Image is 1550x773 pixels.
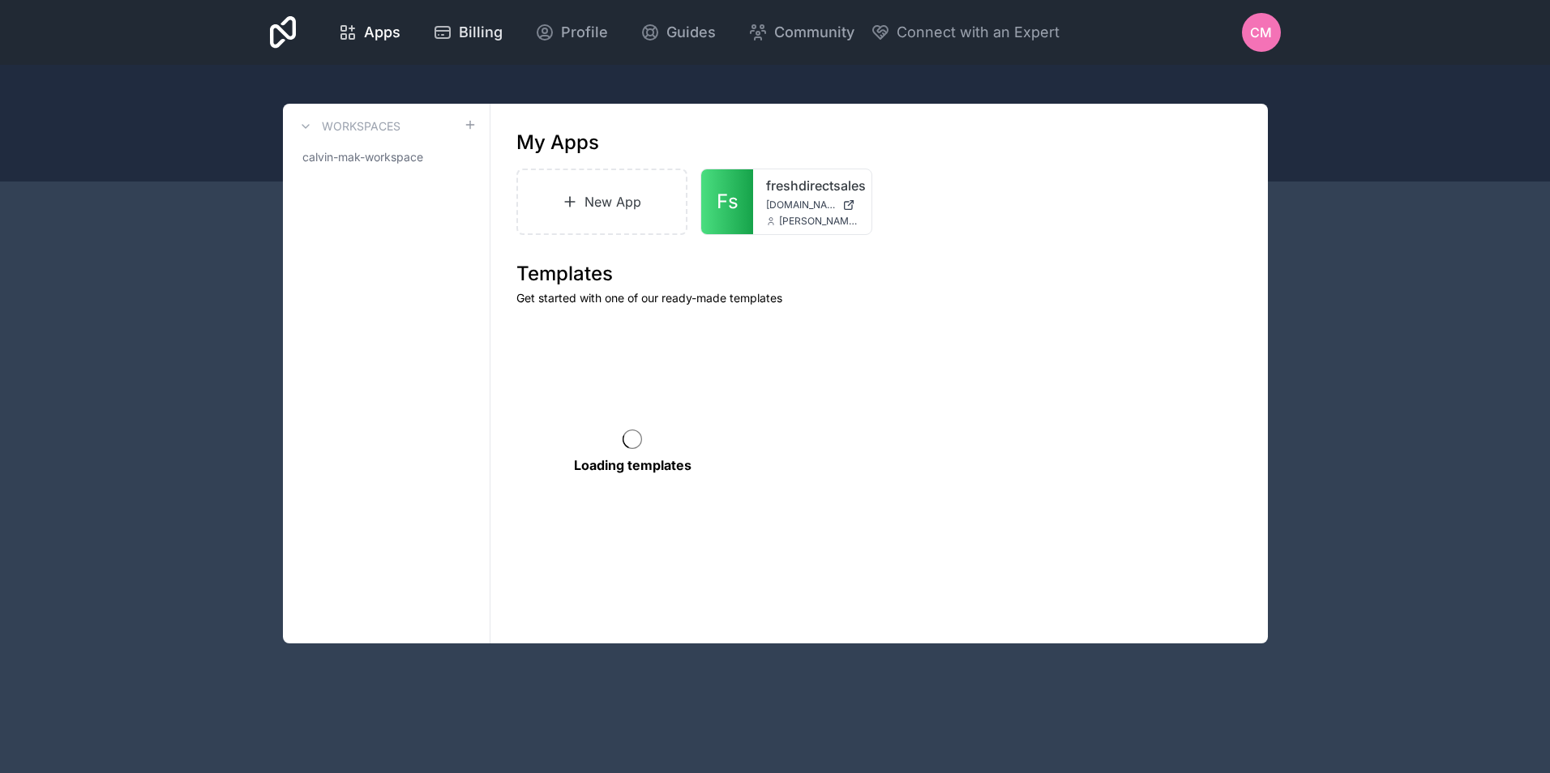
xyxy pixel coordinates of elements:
[459,21,503,44] span: Billing
[516,261,1242,287] h1: Templates
[735,15,867,50] a: Community
[666,21,716,44] span: Guides
[516,130,599,156] h1: My Apps
[766,176,858,195] a: freshdirectsales
[325,15,413,50] a: Apps
[871,21,1060,44] button: Connect with an Expert
[296,143,477,172] a: calvin-mak-workspace
[701,169,753,234] a: Fs
[322,118,400,135] h3: Workspaces
[522,15,621,50] a: Profile
[296,117,400,136] a: Workspaces
[627,15,729,50] a: Guides
[717,189,739,215] span: Fs
[779,215,858,228] span: [PERSON_NAME][EMAIL_ADDRESS][DOMAIN_NAME]
[897,21,1060,44] span: Connect with an Expert
[420,15,516,50] a: Billing
[302,149,423,165] span: calvin-mak-workspace
[561,21,608,44] span: Profile
[774,21,854,44] span: Community
[516,169,688,235] a: New App
[766,199,858,211] a: [DOMAIN_NAME]
[766,199,836,211] span: [DOMAIN_NAME]
[574,455,692,475] p: Loading templates
[1250,23,1272,42] span: CM
[516,290,1242,306] p: Get started with one of our ready-made templates
[364,21,400,44] span: Apps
